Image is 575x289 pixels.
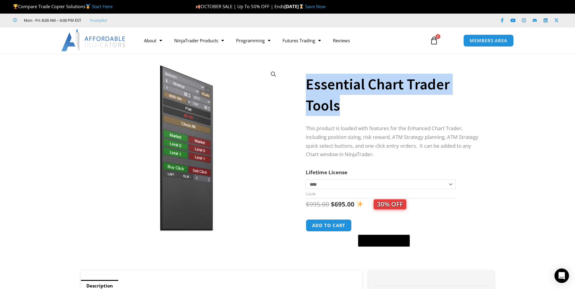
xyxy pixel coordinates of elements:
a: Trustpilot [90,17,107,24]
nav: Menu [138,34,423,47]
a: Programming [230,34,276,47]
bdi: 695.00 [331,200,354,208]
img: 🥇 [86,4,90,9]
span: 30% OFF [374,199,406,209]
a: View full-screen image gallery [268,69,279,80]
a: Clear options [306,192,315,196]
span: MEMBERS AREA [470,38,507,43]
a: Start Here [92,3,113,9]
span: $ [331,200,334,208]
a: NinjaTrader Products [168,34,230,47]
button: Add to cart [306,219,352,232]
iframe: PayPal Message 1 [306,250,482,256]
span: $ [306,200,309,208]
img: ✨ [356,201,363,207]
span: Mon - Fri: 8:00 AM – 6:00 PM EST [22,17,81,24]
img: ⌛ [299,4,304,9]
a: About [138,34,168,47]
bdi: 995.00 [306,200,329,208]
span: 0 [436,34,440,39]
button: Buy with GPay [358,235,410,247]
div: Open Intercom Messenger [554,268,569,283]
img: Essential Chart Trader Tools [89,64,283,231]
a: MEMBERS AREA [463,34,514,47]
a: Reviews [327,34,356,47]
img: 🍂 [196,4,200,9]
a: Futures Trading [276,34,327,47]
h1: Essential Chart Trader Tools [306,74,482,116]
span: Compare Trade Copier Solutions [13,3,113,9]
span: OCTOBER SALE | Up To 50% OFF | Ends [196,3,284,9]
img: LogoAI | Affordable Indicators – NinjaTrader [61,30,126,51]
a: Save Now [305,3,326,9]
strong: [DATE] [284,3,305,9]
a: 0 [421,32,447,49]
iframe: Secure express checkout frame [357,218,411,233]
p: This product is loaded with features for the Enhanced Chart Trader, including position sizing, ri... [306,124,482,159]
label: Lifetime License [306,169,347,176]
img: 🏆 [13,4,18,9]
